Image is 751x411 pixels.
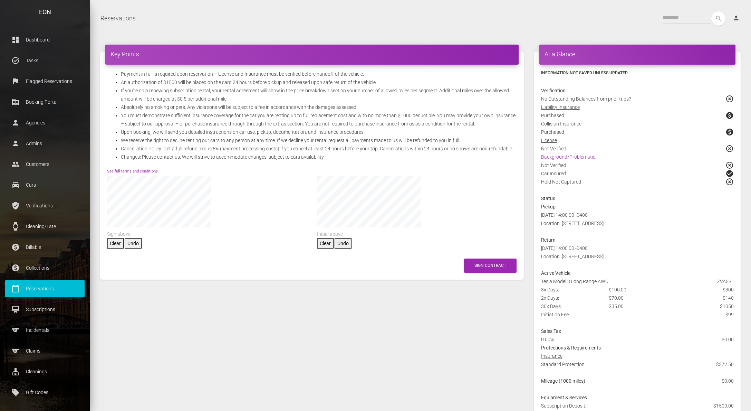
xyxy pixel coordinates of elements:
a: person Agencies [5,114,85,131]
li: We reserve the right to decline renting our cars to any person at any time. If we decline your re... [121,136,517,144]
li: Upon booking, we will send you detailed instructions on car use, pickup, documentation, and insur... [121,128,517,136]
span: $1050 [720,302,734,310]
div: Sign above [107,230,307,238]
h4: Key Points [110,50,513,58]
button: search [711,11,725,26]
div: Standard Protection [536,360,739,377]
li: Payment in full is required upon reservation – License and Insurance must be verified before hand... [121,70,517,78]
span: check_circle [725,169,734,178]
p: Claims [10,346,79,356]
p: Subscriptions [10,304,79,315]
p: Billable [10,242,79,252]
div: Tesla Model 3 Long Range AWD [536,277,739,286]
a: drive_eta Cars [5,176,85,194]
u: License [541,138,557,143]
strong: Return [541,237,556,243]
div: Initiation Fee [536,310,671,319]
button: Undo [335,238,352,249]
a: See full terms and conditions [107,169,158,174]
div: $100.00 [604,286,671,294]
p: Incidentals [10,325,79,335]
a: person [728,11,746,25]
span: ZVA5SL [717,277,734,286]
div: Hold Not Captured [536,178,739,194]
a: Background/Problematic [541,154,595,160]
button: Sign Contract [464,259,517,273]
span: paid [725,111,734,120]
a: Reservations [100,10,136,27]
span: $140 [723,294,734,302]
p: Dashboard [10,35,79,45]
p: Tasks [10,55,79,66]
span: $99 [725,310,734,319]
a: cleaning_services Cleanings [5,363,85,380]
a: sports Incidentals [5,321,85,339]
span: [DATE] 14:00:00 -0400 Location: [STREET_ADDRESS] [541,245,604,259]
span: highlight_off [725,161,734,169]
li: You must demonstrate sufficient insurance coverage for the car you are renting up to full replace... [121,111,517,128]
p: Cars [10,180,79,190]
div: Purchased [536,128,739,136]
span: $372.50 [716,360,734,368]
h6: Information not saved unless updated [541,70,734,76]
span: paid [725,128,734,136]
strong: Sales Tax [541,328,561,334]
button: Undo [125,238,142,249]
div: $35.00 [604,302,671,310]
a: sports Claims [5,342,85,359]
h4: At a Glance [545,50,730,58]
p: Customers [10,159,79,169]
u: Insurance [541,353,562,359]
strong: Status [541,196,555,201]
span: $300 [723,286,734,294]
a: corporate_fare Booking Portal [5,93,85,111]
div: 30x Days: [536,302,604,310]
span: highlight_off [725,144,734,153]
div: 2x Days: [536,294,604,302]
a: task_alt Tasks [5,52,85,69]
strong: Equipment & Services [541,395,587,400]
a: person Admins [5,135,85,152]
li: Absolutely no smoking or pets. Any violations will be subject to a fee in accordance with the dam... [121,103,517,111]
u: No Outstanding Balances from prior trips? [541,96,631,102]
a: calendar_today Reservations [5,280,85,297]
span: $0.00 [722,377,734,385]
p: Admins [10,138,79,149]
a: watch Cleaning/Late [5,218,85,235]
a: card_membership Subscriptions [5,301,85,318]
p: Gift Codes [10,387,79,398]
a: paid Collections [5,259,85,277]
p: Flagged Reservations [10,76,79,86]
a: verified_user Verifications [5,197,85,214]
a: local_offer Gift Codes [5,384,85,401]
span: [DATE] 14:00:00 -0400 Location: [STREET_ADDRESS] [541,212,604,226]
p: Reservations [10,283,79,294]
span: $1500.00 [713,402,734,410]
div: Purchased [536,111,739,120]
strong: Protections & Requirements [541,345,601,351]
div: $70.00 [604,294,671,302]
u: Liability Insurance [541,104,580,110]
p: Agencies [10,118,79,128]
div: Car Insured [536,169,739,178]
u: Collision Insurance [541,121,581,127]
p: Verifications [10,200,79,211]
p: Collections [10,263,79,273]
span: highlight_off [725,178,734,186]
button: Clear [107,238,124,249]
div: Initial above [317,230,517,238]
li: Cancellation Policy: Get a full refund minus 5% (payment processing costs) if you cancel at least... [121,144,517,153]
button: Clear [317,238,334,249]
div: 0.00% [536,335,671,344]
li: If you're on a renewing subscription rental, your rental agreement will show in the price breakdo... [121,86,517,103]
p: Booking Portal [10,97,79,107]
div: Not Verified [536,144,739,153]
i: person [733,15,740,21]
div: Not Verified [536,161,739,169]
li: An authorization of $1500 will be placed on the card 24 hours before pickup and released upon saf... [121,78,517,86]
span: highlight_off [725,95,734,103]
a: people Customers [5,156,85,173]
a: paid Billable [5,239,85,256]
div: 3x Days: [536,286,604,294]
